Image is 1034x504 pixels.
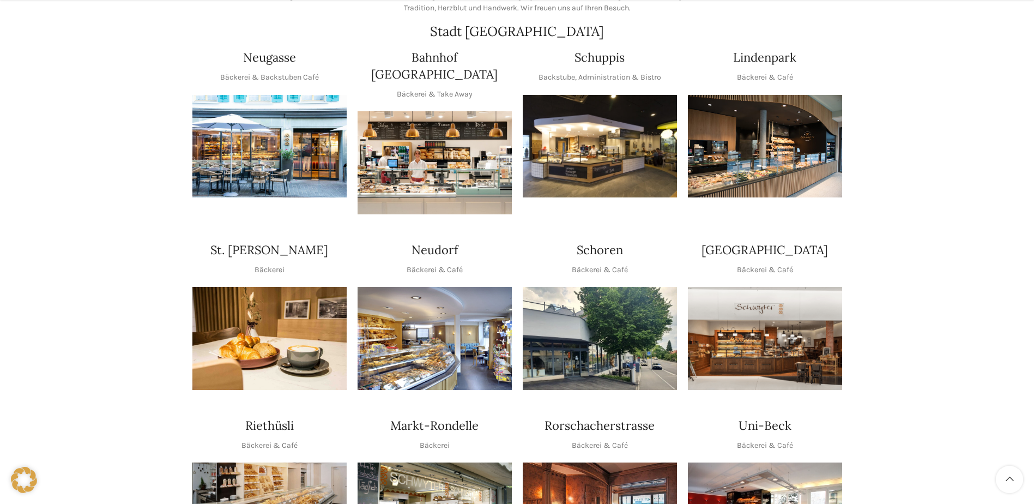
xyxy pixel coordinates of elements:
p: Bäckerei [255,264,285,276]
h2: Stadt [GEOGRAPHIC_DATA] [192,25,842,38]
a: Scroll to top button [996,466,1023,493]
div: 1 / 1 [523,287,677,390]
img: 017-e1571925257345 [688,95,842,198]
h4: Uni-Beck [739,417,791,434]
img: Neugasse [192,95,347,198]
p: Bäckerei & Café [241,440,298,452]
h4: St. [PERSON_NAME] [210,242,328,259]
p: Bäckerei & Take Away [397,88,473,100]
h4: Riethüsli [245,417,294,434]
h4: [GEOGRAPHIC_DATA] [702,242,828,259]
p: Bäckerei [420,440,450,452]
h4: Schuppis [575,49,625,66]
img: Schwyter-1800x900 [688,287,842,390]
p: Backstube, Administration & Bistro [539,71,661,83]
h4: Markt-Rondelle [390,417,479,434]
p: Bäckerei & Café [737,440,793,452]
p: Bäckerei & Café [737,264,793,276]
div: 1 / 1 [358,111,512,214]
div: 1 / 1 [192,95,347,198]
div: 1 / 1 [192,287,347,390]
img: 0842cc03-b884-43c1-a0c9-0889ef9087d6 copy [523,287,677,390]
p: Bäckerei & Café [572,440,628,452]
p: Bäckerei & Café [407,264,463,276]
h4: Rorschacherstrasse [545,417,655,434]
div: 1 / 1 [523,95,677,198]
p: Bäckerei & Backstuben Café [220,71,319,83]
img: Neudorf_1 [358,287,512,390]
p: Bäckerei & Café [572,264,628,276]
h4: Bahnhof [GEOGRAPHIC_DATA] [358,49,512,83]
div: 1 / 1 [688,95,842,198]
img: schwyter-23 [192,287,347,390]
h4: Schoren [577,242,623,259]
p: Bäckerei & Café [737,71,793,83]
h4: Neugasse [243,49,296,66]
h4: Neudorf [412,242,458,259]
h4: Lindenpark [733,49,796,66]
div: 1 / 1 [358,287,512,390]
img: Bahnhof St. Gallen [358,111,512,214]
div: 1 / 1 [688,287,842,390]
img: 150130-Schwyter-013 [523,95,677,198]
